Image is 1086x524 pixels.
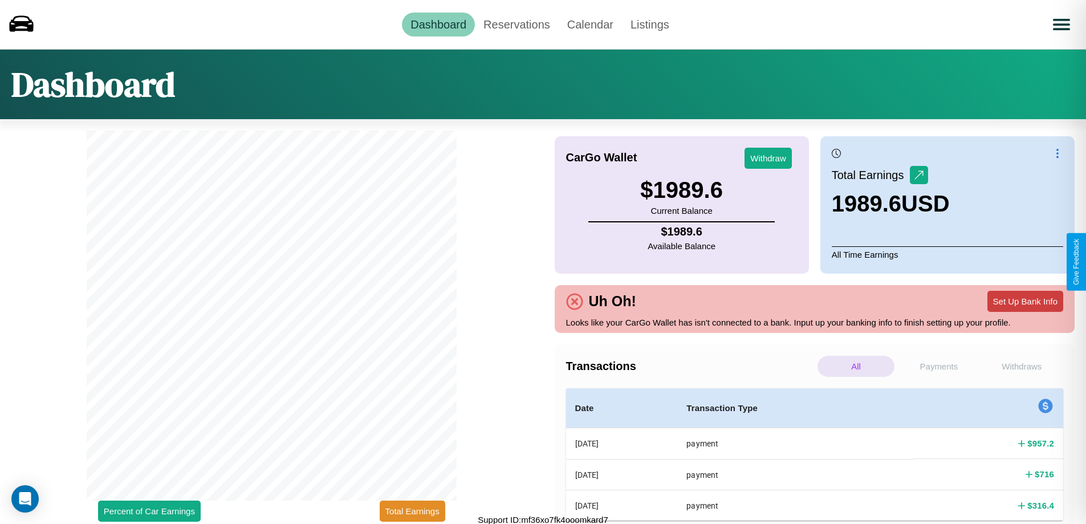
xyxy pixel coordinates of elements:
h4: Transactions [566,360,815,373]
p: Current Balance [640,203,723,218]
h4: Date [575,401,669,415]
a: Reservations [475,13,559,36]
p: Withdraws [983,356,1060,377]
th: payment [677,459,914,490]
table: simple table [566,388,1064,521]
h3: $ 1989.6 [640,177,723,203]
div: Give Feedback [1072,239,1080,285]
p: Available Balance [648,238,715,254]
p: Payments [900,356,977,377]
a: Listings [622,13,678,36]
p: Looks like your CarGo Wallet has isn't connected to a bank. Input up your banking info to finish ... [566,315,1064,330]
th: [DATE] [566,428,678,460]
h4: $ 957.2 [1027,437,1054,449]
button: Percent of Car Earnings [98,501,201,522]
h4: Uh Oh! [583,293,642,310]
th: payment [677,490,914,521]
button: Total Earnings [380,501,445,522]
h4: $ 716 [1035,468,1054,480]
a: Dashboard [402,13,475,36]
h4: $ 316.4 [1027,499,1054,511]
a: Calendar [559,13,622,36]
th: [DATE] [566,490,678,521]
h1: Dashboard [11,61,175,108]
h3: 1989.6 USD [832,191,950,217]
th: payment [677,428,914,460]
button: Withdraw [745,148,792,169]
h4: $ 1989.6 [648,225,715,238]
button: Set Up Bank Info [987,291,1063,312]
p: All Time Earnings [832,246,1063,262]
h4: Transaction Type [686,401,905,415]
th: [DATE] [566,459,678,490]
button: Open menu [1046,9,1077,40]
h4: CarGo Wallet [566,151,637,164]
div: Open Intercom Messenger [11,485,39,513]
p: Total Earnings [832,165,910,185]
p: All [817,356,894,377]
